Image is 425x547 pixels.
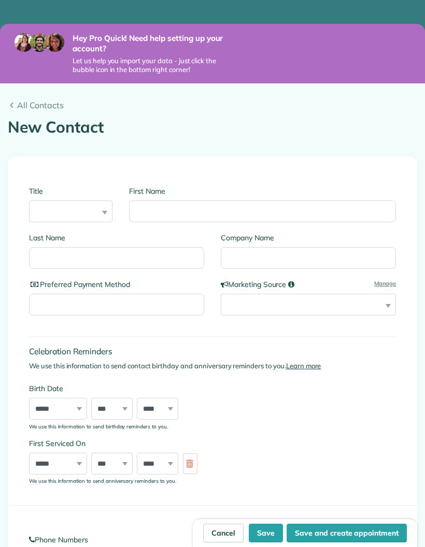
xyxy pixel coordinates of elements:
a: Learn more [286,362,321,370]
sub: We use this information to send birthday reminders to you. [29,423,168,429]
strong: Hey Pro Quick! Need help setting up your account? [73,33,238,53]
p: We use this information to send contact birthday and anniversary reminders to you. [29,361,396,371]
label: Birth Date [29,383,396,394]
img: maria-72a9807cf96188c08ef61303f053569d2e2a8a1cde33d635c8a3ac13582a053d.jpg [15,33,33,52]
label: First Serviced On [29,438,396,449]
a: All Contacts [8,99,417,111]
span: Let us help you import your data - just click the bubble icon in the bottom right corner! [73,56,238,74]
sub: We use this information to send anniversary reminders to you. [29,478,176,484]
label: Title [29,186,112,196]
h1: New Contact [8,119,417,136]
img: michelle-19f622bdf1676172e81f8f8fba1fb50e276960ebfe0243fe18214015130c80e4.jpg [46,33,64,52]
button: Save [249,524,283,542]
a: Cancel [203,524,244,542]
label: Company Name [221,233,396,243]
h4: Celebration Reminders [29,347,396,356]
label: Preferred Payment Method [29,279,204,290]
label: First Name [129,186,396,196]
label: Phone Numbers [29,535,396,545]
span: All Contacts [17,99,417,111]
label: Marketing Source [221,279,396,290]
img: jorge-587dff0eeaa6aab1f244e6dc62b8924c3b6ad411094392a53c71c6c4a576187d.jpg [30,33,49,52]
button: Save and create appointment [287,524,407,542]
label: Last Name [29,233,204,243]
a: Manage [374,279,396,288]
